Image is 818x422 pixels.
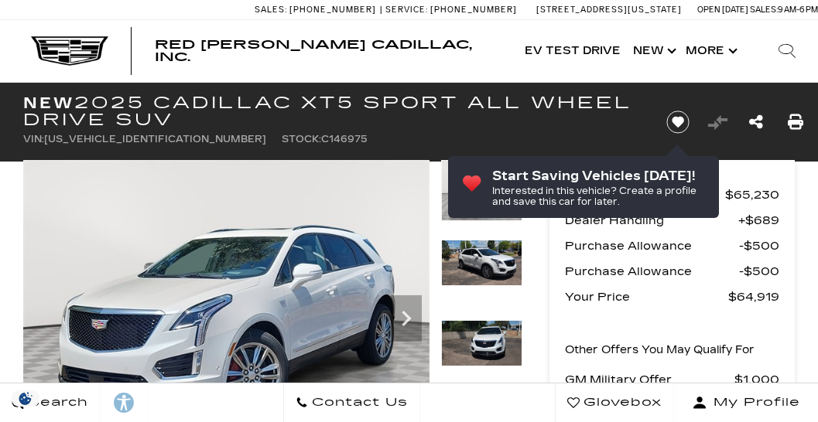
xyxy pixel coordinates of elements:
[627,20,679,82] a: New
[749,111,763,133] a: Share this New 2025 Cadillac XT5 Sport All Wheel Drive SUV
[555,383,674,422] a: Glovebox
[385,5,428,15] span: Service:
[24,392,88,413] span: Search
[734,369,779,390] span: $1,000
[283,383,420,422] a: Contact Us
[255,5,287,15] span: Sales:
[391,295,422,342] div: Next
[519,20,627,82] a: EV Test Drive
[565,235,779,257] a: Purchase Allowance $500
[441,240,522,286] img: New 2025 Crystal White Tricoat Cadillac Sport image 2
[31,36,108,66] img: Cadillac Dark Logo with Cadillac White Text
[565,339,755,361] p: Other Offers You May Qualify For
[282,134,321,145] span: Stock:
[155,37,472,64] span: Red [PERSON_NAME] Cadillac, Inc.
[255,5,380,14] a: Sales: [PHONE_NUMBER]
[679,20,741,82] button: More
[725,184,779,206] span: $65,230
[739,235,779,257] span: $500
[565,209,738,231] span: Dealer Handling
[565,260,739,282] span: Purchase Allowance
[321,134,368,145] span: C146975
[707,392,800,413] span: My Profile
[565,286,728,308] span: Your Price
[441,160,522,221] img: New 2025 Crystal White Tricoat Cadillac Sport image 1
[430,5,517,15] span: [PHONE_NUMBER]
[788,111,803,133] a: Print this New 2025 Cadillac XT5 Sport All Wheel Drive SUV
[674,383,818,422] button: Open user profile menu
[441,320,522,366] img: New 2025 Crystal White Tricoat Cadillac Sport image 3
[565,184,725,206] span: MSRP
[661,110,695,134] button: Save vehicle
[739,260,779,282] span: $500
[44,134,266,145] span: [US_VEHICLE_IDENTIFICATION_NUMBER]
[778,5,818,15] span: 9 AM-6 PM
[536,5,682,15] a: [STREET_ADDRESS][US_STATE]
[8,390,43,407] section: Click to Open Cookie Consent Modal
[23,94,643,128] h1: 2025 Cadillac XT5 Sport All Wheel Drive SUV
[565,184,779,206] a: MSRP $65,230
[8,390,43,407] img: Opt-Out Icon
[565,286,779,308] a: Your Price $64,919
[308,392,408,413] span: Contact Us
[738,209,779,231] span: $689
[565,235,739,257] span: Purchase Allowance
[697,5,748,15] span: Open [DATE]
[155,39,503,63] a: Red [PERSON_NAME] Cadillac, Inc.
[289,5,376,15] span: [PHONE_NUMBER]
[565,209,779,231] a: Dealer Handling $689
[580,392,662,413] span: Glovebox
[23,134,44,145] span: VIN:
[706,111,729,134] button: Vehicle Added To Compare List
[728,286,779,308] span: $64,919
[565,369,779,390] a: GM Military Offer $1,000
[750,5,778,15] span: Sales:
[565,260,779,282] a: Purchase Allowance $500
[23,94,74,112] strong: New
[565,369,734,390] span: GM Military Offer
[380,5,521,14] a: Service: [PHONE_NUMBER]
